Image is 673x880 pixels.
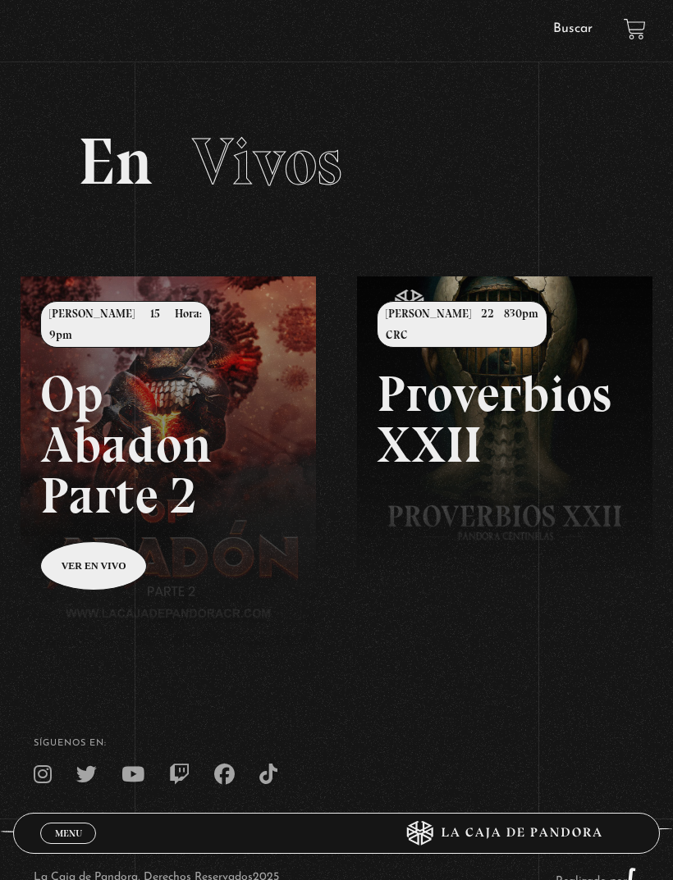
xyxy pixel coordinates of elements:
[34,739,639,748] h4: SÍguenos en:
[49,842,88,854] span: Cerrar
[553,22,593,35] a: Buscar
[78,129,595,194] h2: En
[624,18,646,40] a: View your shopping cart
[55,828,82,838] span: Menu
[192,122,342,201] span: Vivos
